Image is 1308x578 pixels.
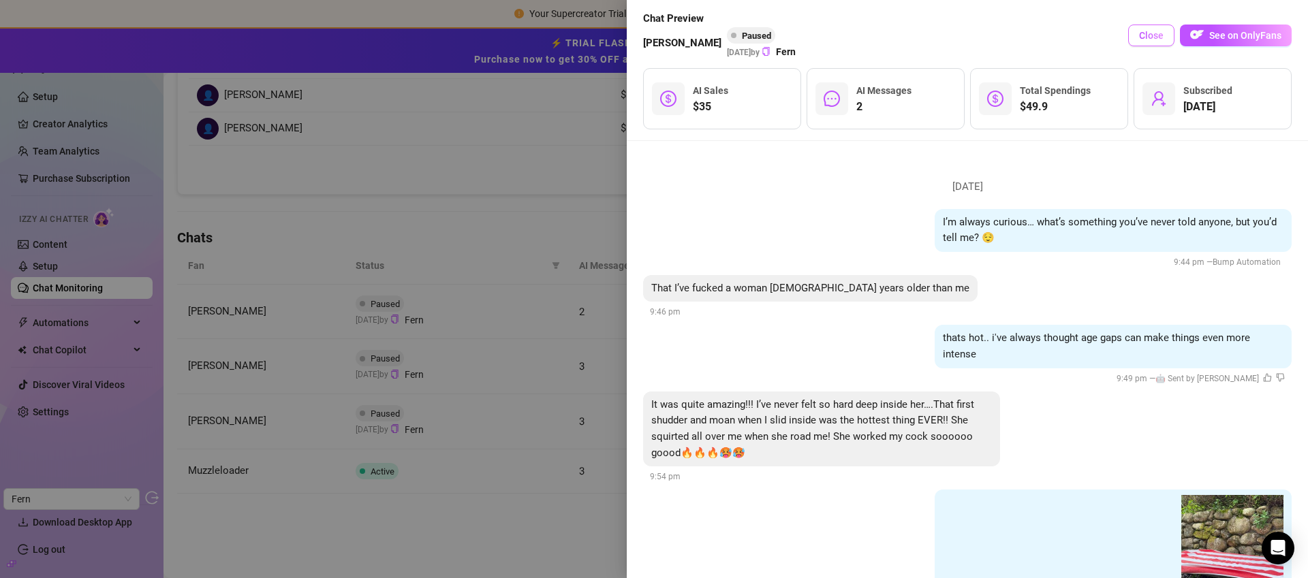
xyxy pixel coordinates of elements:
button: Close [1128,25,1174,46]
span: AI Sales [693,85,728,96]
span: Fern [776,44,796,59]
span: 🤖 Sent by [PERSON_NAME] [1155,374,1259,383]
span: 9:54 pm [650,472,681,481]
span: $35 [693,99,728,115]
span: message [824,91,840,107]
span: [PERSON_NAME] [643,35,721,52]
span: Bump Automation [1213,257,1281,267]
div: Open Intercom Messenger [1262,532,1294,564]
span: thats hot.. i've always thought age gaps can make things even more intense [943,332,1250,360]
span: AI Messages [856,85,912,96]
span: copy [762,47,770,56]
a: OFSee on OnlyFans [1180,25,1292,47]
span: See on OnlyFans [1209,30,1281,41]
span: It was quite amazing!!! I’ve never felt so hard deep inside her….That first shudder and moan when... [651,398,974,459]
span: Close [1139,30,1164,41]
span: Chat Preview [643,11,796,27]
span: like [1263,373,1272,382]
span: 9:44 pm — [1174,257,1285,267]
span: 9:46 pm [650,307,681,317]
button: Copy Teammate ID [762,47,770,57]
span: [DATE] [1183,99,1232,115]
span: Subscribed [1183,85,1232,96]
span: 9:49 pm — [1117,374,1285,383]
span: I’m always curious… what’s something you’ve never told anyone, but you’d tell me? 😌 [943,216,1277,244]
span: user-add [1151,91,1167,107]
span: 2 [856,99,912,115]
span: That I’ve fucked a woman [DEMOGRAPHIC_DATA] years older than me [651,282,969,294]
span: [DATE] by [727,48,796,57]
span: dislike [1276,373,1285,382]
span: Paused [742,31,771,41]
button: OFSee on OnlyFans [1180,25,1292,46]
span: dollar [987,91,1003,107]
span: dollar [660,91,676,107]
span: Total Spendings [1020,85,1091,96]
img: OF [1190,28,1204,42]
span: $49.9 [1020,99,1091,115]
span: [DATE] [942,179,993,195]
